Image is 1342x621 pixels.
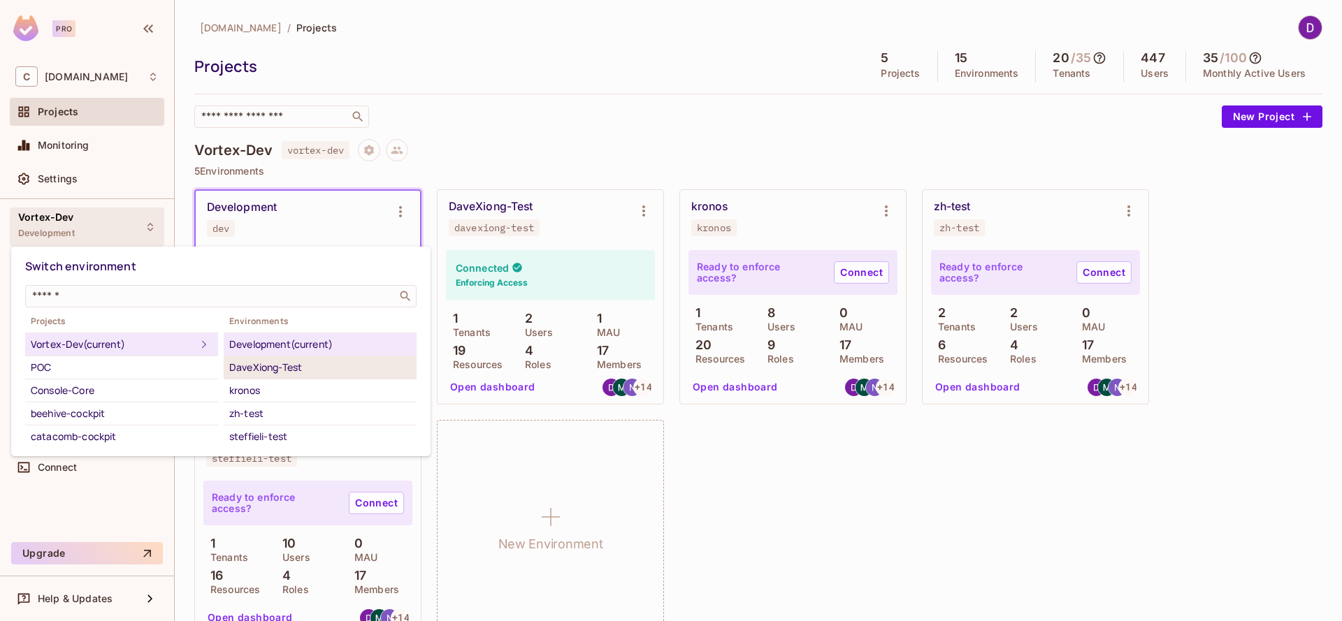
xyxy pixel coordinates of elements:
[229,428,411,445] div: steffieli-test
[25,316,218,327] span: Projects
[31,382,212,399] div: Console-Core
[31,405,212,422] div: beehive-cockpit
[25,258,136,274] span: Switch environment
[229,382,411,399] div: kronos
[229,405,411,422] div: zh-test
[31,359,212,376] div: POC
[31,336,196,353] div: Vortex-Dev (current)
[229,336,411,353] div: Development (current)
[224,316,417,327] span: Environments
[229,359,411,376] div: DaveXiong-Test
[31,428,212,445] div: catacomb-cockpit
